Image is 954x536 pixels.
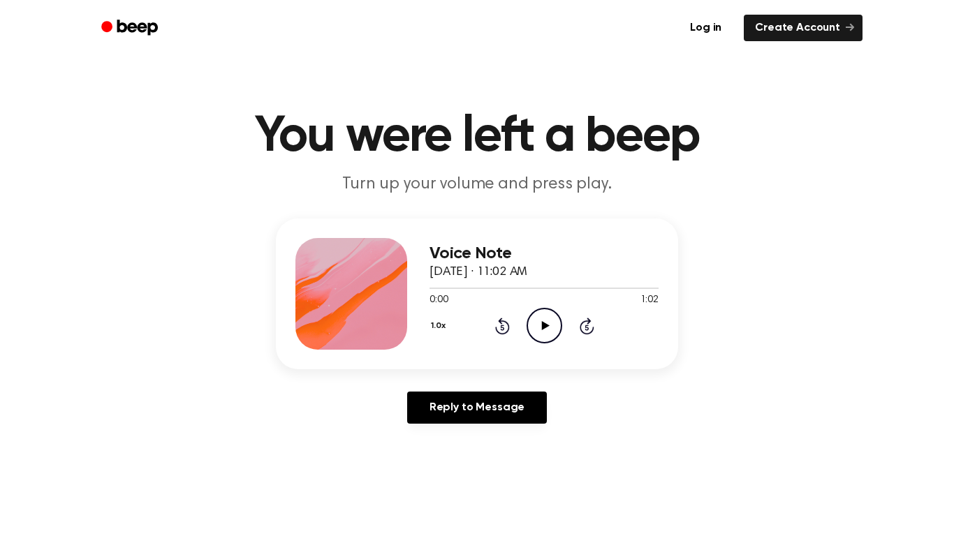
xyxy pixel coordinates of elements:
[744,15,863,41] a: Create Account
[430,244,659,263] h3: Voice Note
[119,112,835,162] h1: You were left a beep
[640,293,659,308] span: 1:02
[209,173,745,196] p: Turn up your volume and press play.
[430,266,527,278] span: [DATE] · 11:02 AM
[430,314,450,338] button: 1.0x
[91,15,170,42] a: Beep
[676,12,735,44] a: Log in
[430,293,448,308] span: 0:00
[407,392,547,424] a: Reply to Message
